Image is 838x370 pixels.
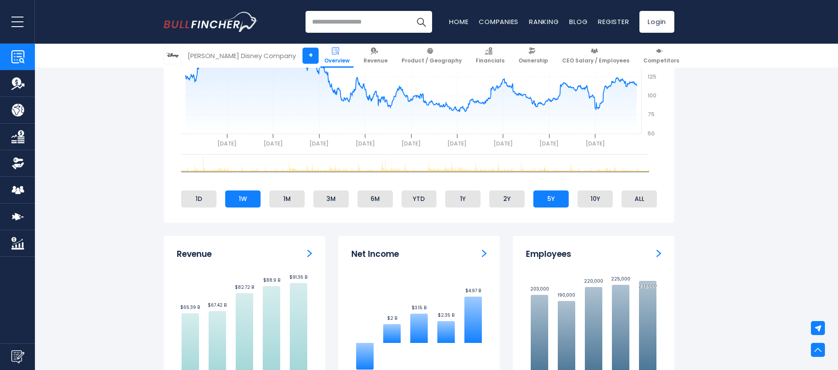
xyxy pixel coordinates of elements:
text: $3.15 B [412,304,426,311]
text: $82.72 B [235,284,254,290]
span: Financials [476,57,505,64]
text: 220,000 [584,278,603,284]
span: Product / Geography [402,57,462,64]
h3: Net Income [351,249,399,260]
a: Product / Geography [398,44,466,68]
a: Revenue [360,44,392,68]
text: $2.35 B [438,312,454,318]
text: $67.42 B [208,302,227,308]
a: Ranking [529,17,559,26]
li: 1D [181,190,216,207]
a: Ownership [515,44,552,68]
div: [PERSON_NAME] Disney Company [188,51,296,61]
text: [DATE] [586,140,605,147]
text: [DATE] [264,140,283,147]
li: 3M [313,190,349,207]
img: Ownership [11,157,24,170]
li: 2Y [489,190,525,207]
h3: Revenue [177,249,212,260]
text: [DATE] [539,140,559,147]
text: 190,000 [558,292,575,298]
a: Competitors [639,44,683,68]
text: [DATE] [447,140,467,147]
text: [DATE] [309,140,329,147]
a: Register [598,17,629,26]
text: [DATE] [494,140,513,147]
text: 225,000 [611,276,630,282]
text: $91.36 B [289,274,307,280]
li: 1Y [445,190,481,207]
text: 125 [648,73,656,80]
span: Ownership [519,57,548,64]
span: Competitors [643,57,679,64]
text: $88.9 B [263,277,280,284]
li: YTD [402,190,437,207]
span: CEO Salary / Employees [562,57,629,64]
a: CEO Salary / Employees [558,44,633,68]
a: Login [639,11,674,33]
a: Home [449,17,468,26]
text: $65.39 B [180,304,200,311]
li: 10Y [577,190,613,207]
span: Overview [324,57,350,64]
text: 100 [648,92,656,99]
text: 203,000 [530,286,549,292]
img: DIS logo [164,47,181,64]
a: Companies [479,17,519,26]
a: Overview [320,44,354,68]
a: Blog [569,17,587,26]
a: Employees [656,249,661,258]
img: Bullfincher logo [164,12,258,32]
button: Search [410,11,432,33]
li: ALL [622,190,657,207]
a: + [302,48,319,64]
a: Revenue [307,249,312,258]
span: Revenue [364,57,388,64]
text: $2 B [387,315,397,322]
a: Financials [472,44,508,68]
li: 6M [357,190,393,207]
text: [DATE] [356,140,375,147]
h3: Employees [526,249,571,260]
li: 5Y [533,190,569,207]
text: [DATE] [217,140,237,147]
li: 1M [269,190,305,207]
a: Go to homepage [164,12,258,32]
text: [DATE] [402,140,421,147]
text: $4.97 B [465,287,481,294]
a: Net income [482,249,487,258]
text: 233,000 [639,283,657,289]
li: 1W [225,190,261,207]
text: 50 [648,130,655,137]
text: 75 [648,111,655,118]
